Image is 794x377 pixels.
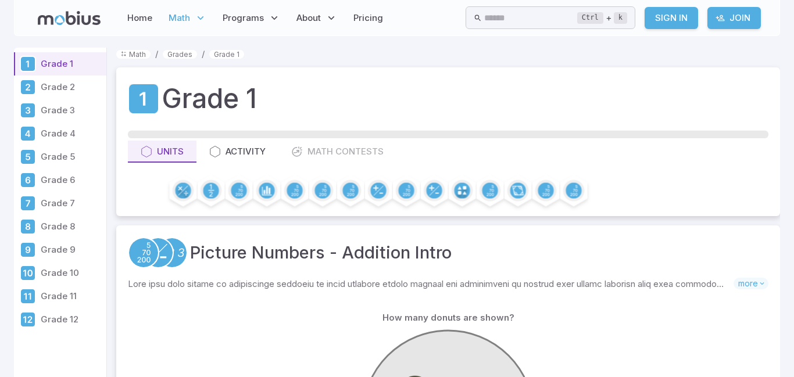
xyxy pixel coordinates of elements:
a: Numeracy [156,237,188,268]
div: Grade 7 [20,195,36,211]
a: Grade 7 [14,192,106,215]
p: Grade 8 [41,220,102,233]
div: Grade 2 [20,79,36,95]
a: Grade 1 [14,52,106,76]
a: Grade 1 [209,50,244,59]
p: Grade 5 [41,150,102,163]
a: Grade 4 [14,122,106,145]
kbd: k [614,12,627,24]
p: Grade 3 [41,104,102,117]
p: Grade 1 [41,58,102,70]
p: How many donuts are shown? [382,311,514,324]
a: Grade 11 [14,285,106,308]
div: Grade 5 [20,149,36,165]
div: Grade 9 [20,242,36,258]
a: Place Value [128,237,159,268]
div: + [577,11,627,25]
p: Grade 11 [41,290,102,303]
p: Lore ipsu dolo sitame co adipiscinge seddoeiu te incid utlabore etdolo magnaal eni adminimveni qu... [128,278,734,290]
p: Grade 9 [41,243,102,256]
div: Units [141,145,184,158]
nav: breadcrumb [116,48,780,60]
a: Grade 6 [14,168,106,192]
p: Grade 10 [41,267,102,279]
div: Grade 11 [20,288,36,304]
kbd: Ctrl [577,12,603,24]
a: Grade 3 [14,99,106,122]
div: Grade 10 [20,265,36,281]
a: Grade 1 [128,83,159,114]
p: Grade 6 [41,174,102,186]
li: / [155,48,158,60]
a: Home [124,5,156,31]
a: Grade 5 [14,145,106,168]
p: Grade 7 [41,197,102,210]
a: Picture Numbers - Addition Intro [190,240,452,265]
a: Grade 9 [14,238,106,261]
a: Sign In [645,7,698,29]
a: Join [707,7,761,29]
a: Grades [163,50,197,59]
p: Grade 12 [41,313,102,326]
p: Grade 2 [41,81,102,94]
span: Programs [223,12,264,24]
div: Activity [209,145,266,158]
li: / [202,48,205,60]
div: Grade 12 [20,311,36,328]
div: Grade 8 [20,218,36,235]
a: Grade 8 [14,215,106,238]
a: Grade 10 [14,261,106,285]
a: Addition and Subtraction [142,237,174,268]
a: Pricing [350,5,387,31]
div: Grade 3 [20,102,36,119]
div: Grade 4 [20,125,36,142]
a: Grade 2 [14,76,106,99]
span: About [296,12,321,24]
a: Grade 12 [14,308,106,331]
h1: Grade 1 [162,79,257,119]
div: Grade 1 [20,56,36,72]
a: Math [116,50,151,59]
p: Grade 4 [41,127,102,140]
span: Math [169,12,190,24]
div: Grade 6 [20,172,36,188]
